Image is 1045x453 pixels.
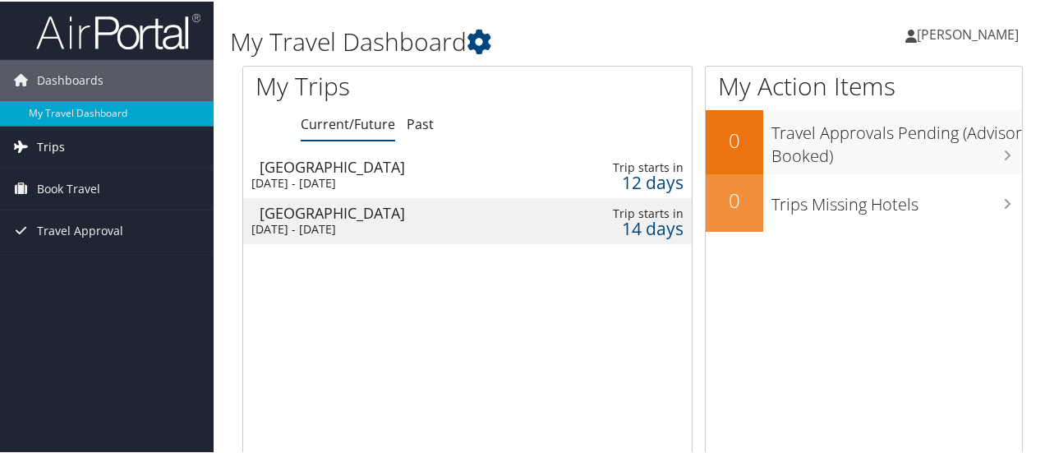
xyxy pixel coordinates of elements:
div: [GEOGRAPHIC_DATA] [260,158,538,173]
div: Trip starts in [588,159,684,173]
h1: My Travel Dashboard [230,23,766,58]
a: 0Travel Approvals Pending (Advisor Booked) [706,109,1022,172]
span: Book Travel [37,167,100,208]
img: airportal-logo.png [36,11,200,49]
div: [DATE] - [DATE] [251,220,530,235]
h2: 0 [706,125,763,153]
h1: My Trips [255,67,492,102]
div: [DATE] - [DATE] [251,174,530,189]
div: 14 days [588,220,684,234]
h2: 0 [706,185,763,213]
a: Current/Future [301,113,395,132]
span: [PERSON_NAME] [917,24,1019,42]
span: Dashboards [37,58,104,99]
a: Past [407,113,434,132]
div: 12 days [588,173,684,188]
span: Travel Approval [37,209,123,250]
h3: Travel Approvals Pending (Advisor Booked) [771,112,1022,166]
a: [PERSON_NAME] [905,8,1035,58]
div: [GEOGRAPHIC_DATA] [260,204,538,219]
div: Trip starts in [588,205,684,220]
h1: My Action Items [706,67,1022,102]
span: Trips [37,125,65,166]
a: 0Trips Missing Hotels [706,173,1022,230]
h3: Trips Missing Hotels [771,183,1022,215]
